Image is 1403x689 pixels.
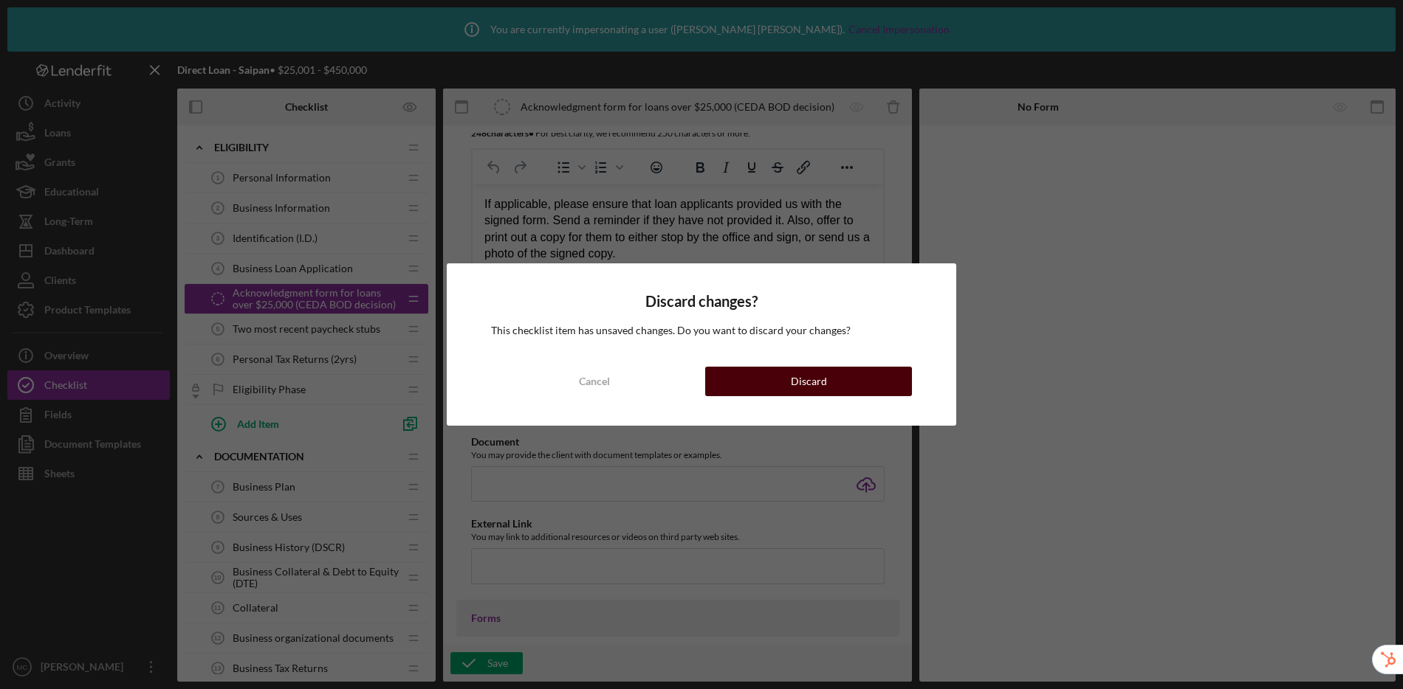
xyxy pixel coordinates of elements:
[12,12,399,78] div: If applicable, please ensure that loan applicants provided us with the signed form. Send a remind...
[491,367,698,396] button: Cancel
[579,367,610,396] div: Cancel
[791,367,827,396] div: Discard
[491,293,912,310] h4: Discard changes?
[491,325,912,336] div: This checklist item has unsaved changes. Do you want to discard your changes?
[12,12,399,78] body: Rich Text Area. Press ALT-0 for help.
[705,367,912,396] button: Discard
